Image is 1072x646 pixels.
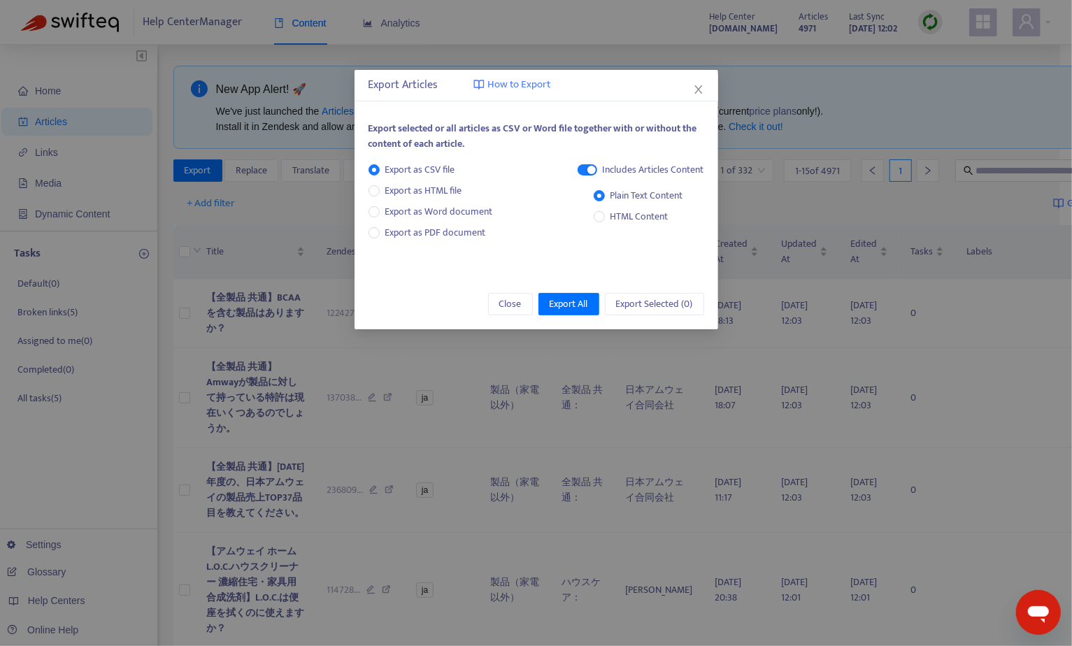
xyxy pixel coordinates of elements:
[605,293,704,315] button: Export Selected (0)
[380,162,461,178] span: Export as CSV file
[605,188,689,203] span: Plain Text Content
[538,293,599,315] button: Export All
[693,84,704,95] span: close
[380,204,499,220] span: Export as Word document
[691,82,706,97] button: Close
[603,162,704,178] div: Includes Articles Content
[488,77,551,93] span: How to Export
[1016,590,1061,635] iframe: Button to launch messaging window
[550,296,588,312] span: Export All
[385,224,486,241] span: Export as PDF document
[473,79,485,90] img: image-link
[488,293,533,315] button: Close
[380,183,468,199] span: Export as HTML file
[369,77,704,94] div: Export Articles
[499,296,522,312] span: Close
[369,120,697,152] span: Export selected or all articles as CSV or Word file together with or without the content of each ...
[605,209,674,224] span: HTML Content
[473,77,551,93] a: How to Export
